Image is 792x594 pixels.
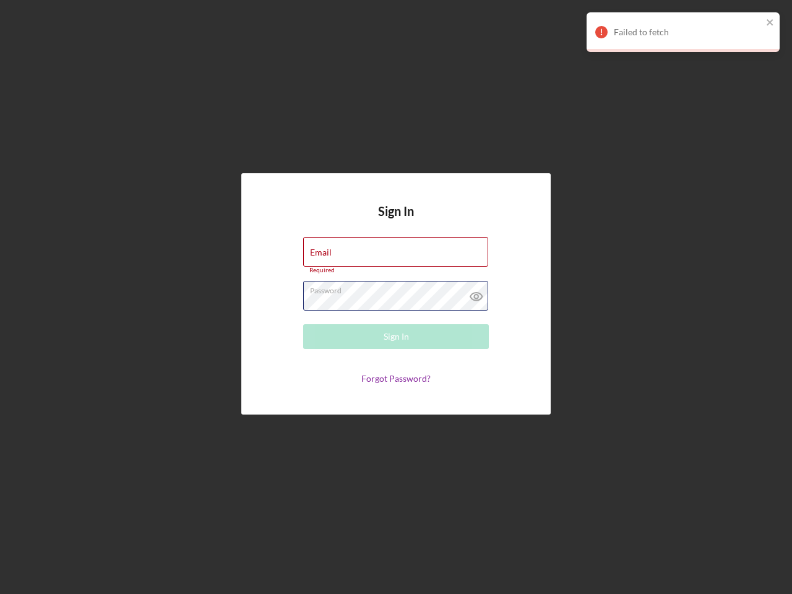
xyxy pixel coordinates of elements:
div: Sign In [384,324,409,349]
button: Sign In [303,324,489,349]
label: Email [310,247,332,257]
button: close [766,17,775,29]
div: Failed to fetch [614,27,762,37]
h4: Sign In [378,204,414,237]
div: Required [303,267,489,274]
a: Forgot Password? [361,373,431,384]
label: Password [310,282,488,295]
